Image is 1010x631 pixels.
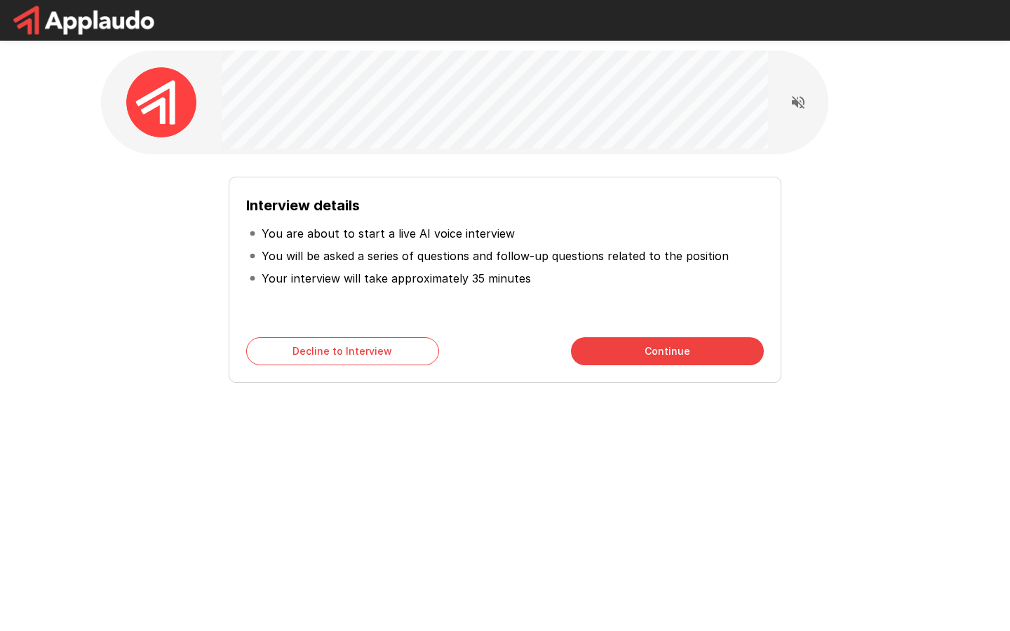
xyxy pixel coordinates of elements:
[262,270,531,287] p: Your interview will take approximately 35 minutes
[246,197,360,214] b: Interview details
[246,337,439,365] button: Decline to Interview
[126,67,196,137] img: applaudo_avatar.png
[784,88,812,116] button: Read questions aloud
[262,247,729,264] p: You will be asked a series of questions and follow-up questions related to the position
[571,337,764,365] button: Continue
[262,225,515,242] p: You are about to start a live AI voice interview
